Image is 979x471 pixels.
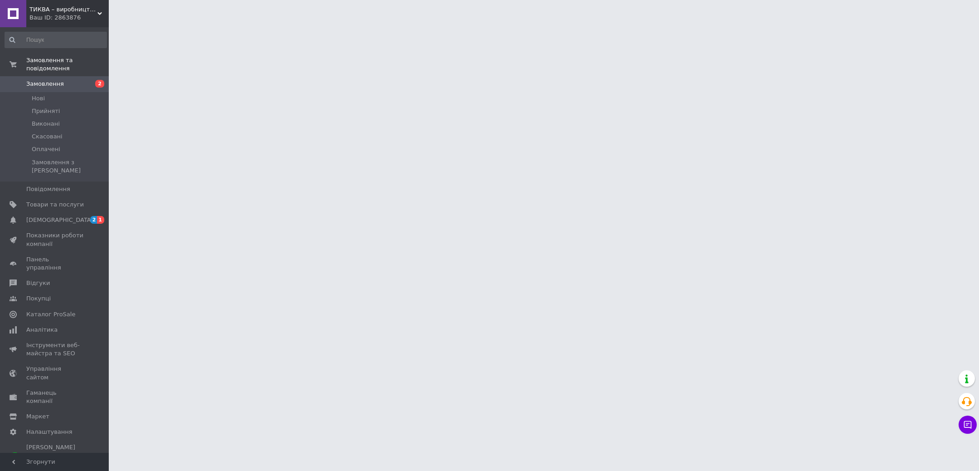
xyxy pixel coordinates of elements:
span: Маркет [26,412,49,421]
span: Замовлення [26,80,64,88]
span: Скасовані [32,132,63,141]
span: Повідомлення [26,185,70,193]
span: Нові [32,94,45,103]
span: 2 [90,216,97,224]
span: Прийняті [32,107,60,115]
span: Аналітика [26,326,58,334]
span: Відгуки [26,279,50,287]
span: 1 [97,216,104,224]
button: Чат з покупцем [959,416,977,434]
span: Замовлення та повідомлення [26,56,109,73]
span: Налаштування [26,428,73,436]
span: Замовлення з [PERSON_NAME] [32,158,106,175]
span: Виконані [32,120,60,128]
span: [PERSON_NAME] та рахунки [26,443,84,468]
span: 2 [95,80,104,88]
span: Гаманець компанії [26,389,84,405]
span: Інструменти веб-майстра та SEO [26,341,84,358]
span: Товари та послуги [26,201,84,209]
span: Оплачені [32,145,60,153]
div: Ваш ID: 2863876 [29,14,109,22]
span: Покупці [26,294,51,303]
input: Пошук [5,32,107,48]
span: Управління сайтом [26,365,84,381]
span: Показники роботи компанії [26,231,84,248]
span: Панель управління [26,255,84,272]
span: Каталог ProSale [26,310,75,319]
span: ТИКВА – виробництво товарів для саду та городу [29,5,97,14]
span: [DEMOGRAPHIC_DATA] [26,216,93,224]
